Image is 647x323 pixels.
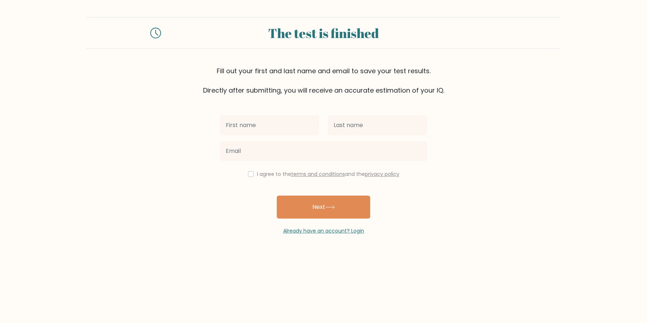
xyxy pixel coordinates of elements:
[220,141,427,161] input: Email
[328,115,427,135] input: Last name
[86,66,561,95] div: Fill out your first and last name and email to save your test results. Directly after submitting,...
[257,170,399,178] label: I agree to the and the
[365,170,399,178] a: privacy policy
[220,115,319,135] input: First name
[291,170,345,178] a: terms and conditions
[283,227,364,234] a: Already have an account? Login
[170,23,477,43] div: The test is finished
[277,196,370,219] button: Next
